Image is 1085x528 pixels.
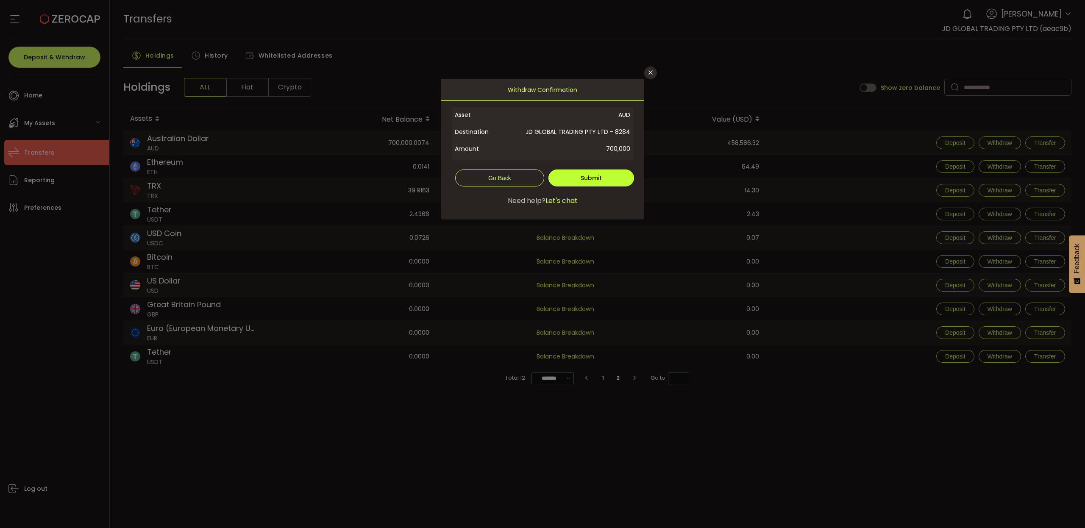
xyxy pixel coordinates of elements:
span: Go Back [488,175,511,181]
span: Amount [455,140,509,157]
span: Feedback [1073,244,1081,273]
iframe: Chat Widget [984,436,1085,528]
span: Submit [581,174,602,182]
span: Asset [455,106,509,123]
button: Close [644,67,657,79]
span: JD GLOBAL TRADING PTY LTD - 8284 [509,123,630,140]
button: Submit [548,170,634,186]
span: Let's chat [545,196,578,206]
span: Withdraw Confirmation [508,79,577,100]
span: Destination [455,123,509,140]
button: Go Back [455,170,544,186]
div: 聊天小组件 [984,436,1085,528]
span: AUD [509,106,630,123]
button: Feedback - Show survey [1069,235,1085,293]
span: 700,000 [509,140,630,157]
div: dialog [441,79,644,220]
span: Need help? [508,196,545,206]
